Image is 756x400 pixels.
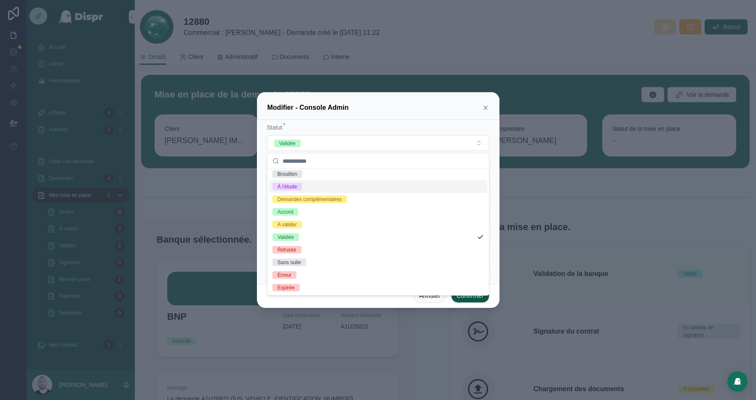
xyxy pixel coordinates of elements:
div: Erreur [278,271,291,279]
div: Demandes complémentaires [278,196,342,203]
span: Statut [267,124,283,131]
div: À l'étude [278,183,297,191]
div: Suggestions [267,169,489,295]
div: Brouillon [278,170,297,178]
div: Sans suite [278,259,301,266]
div: Expirée [278,284,295,291]
button: Confirmer [451,289,489,303]
div: Validée [278,233,294,241]
div: Refusée [278,246,297,254]
div: A valider [278,221,297,228]
button: Select Button [267,135,489,151]
div: Validée [279,140,296,147]
button: Annuler [414,289,446,303]
div: Accord [278,208,293,216]
h3: Modifier - Console Admin [267,103,349,113]
div: Open Intercom Messenger [727,371,748,392]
